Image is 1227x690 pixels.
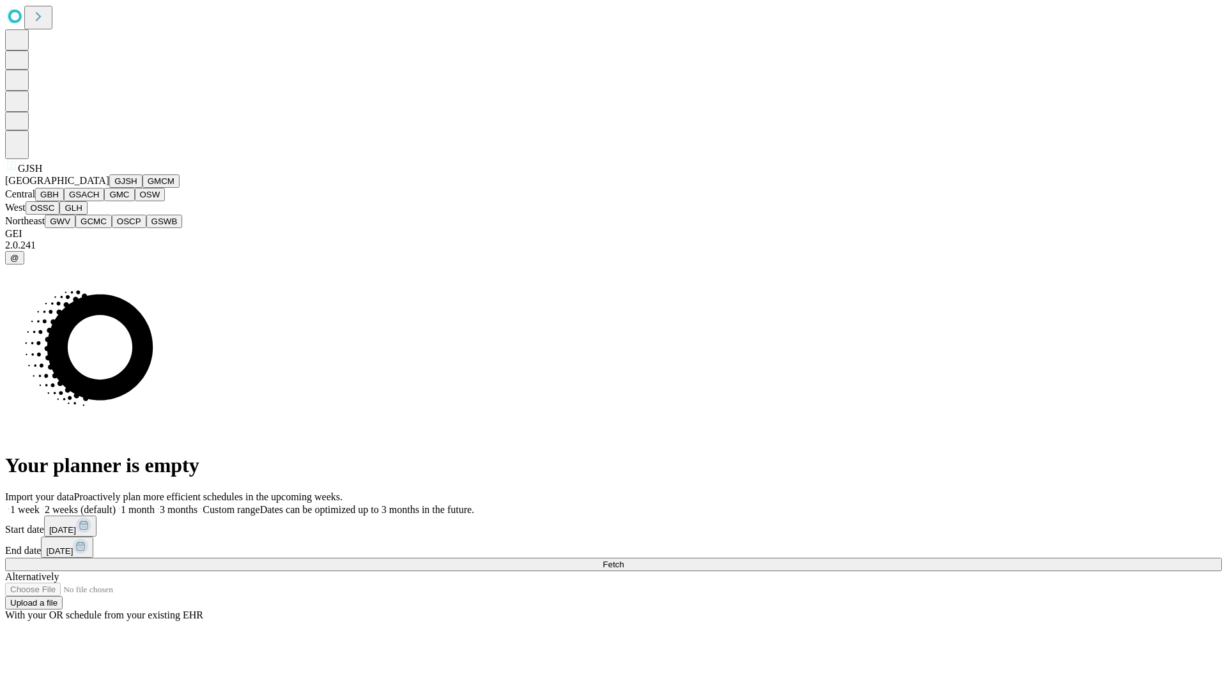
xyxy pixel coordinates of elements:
[74,491,343,502] span: Proactively plan more efficient schedules in the upcoming weeks.
[45,215,75,228] button: GWV
[143,174,180,188] button: GMCM
[5,491,74,502] span: Import your data
[5,571,59,582] span: Alternatively
[5,516,1222,537] div: Start date
[35,188,64,201] button: GBH
[59,201,87,215] button: GLH
[5,228,1222,240] div: GEI
[26,201,60,215] button: OSSC
[5,454,1222,477] h1: Your planner is empty
[5,596,63,609] button: Upload a file
[109,174,143,188] button: GJSH
[5,251,24,264] button: @
[112,215,146,228] button: OSCP
[5,558,1222,571] button: Fetch
[603,560,624,569] span: Fetch
[18,163,42,174] span: GJSH
[5,188,35,199] span: Central
[160,504,197,515] span: 3 months
[121,504,155,515] span: 1 month
[44,516,96,537] button: [DATE]
[46,546,73,556] span: [DATE]
[135,188,166,201] button: OSW
[64,188,104,201] button: GSACH
[5,175,109,186] span: [GEOGRAPHIC_DATA]
[104,188,134,201] button: GMC
[10,253,19,263] span: @
[5,215,45,226] span: Northeast
[203,504,259,515] span: Custom range
[45,504,116,515] span: 2 weeks (default)
[260,504,474,515] span: Dates can be optimized up to 3 months in the future.
[5,537,1222,558] div: End date
[49,525,76,535] span: [DATE]
[41,537,93,558] button: [DATE]
[75,215,112,228] button: GCMC
[5,609,203,620] span: With your OR schedule from your existing EHR
[5,202,26,213] span: West
[10,504,40,515] span: 1 week
[146,215,183,228] button: GSWB
[5,240,1222,251] div: 2.0.241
